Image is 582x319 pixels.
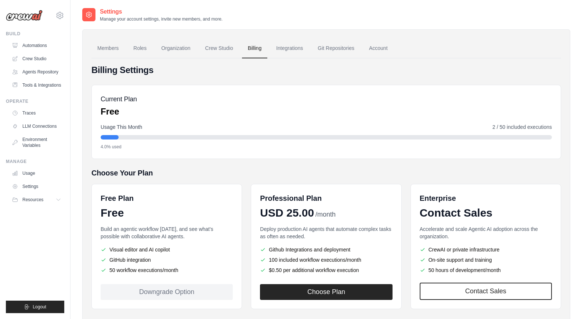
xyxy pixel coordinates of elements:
[420,256,552,264] li: On-site support and training
[6,301,64,313] button: Logout
[101,256,233,264] li: GitHub integration
[101,267,233,274] li: 50 workflow executions/month
[101,284,233,300] div: Downgrade Option
[9,53,64,65] a: Crew Studio
[9,134,64,151] a: Environment Variables
[260,225,392,240] p: Deploy production AI agents that automate complex tasks as often as needed.
[420,267,552,274] li: 50 hours of development/month
[312,39,360,58] a: Git Repositories
[199,39,239,58] a: Crew Studio
[260,256,392,264] li: 100 included workflow executions/month
[420,246,552,253] li: CrewAI or private infrastructure
[9,120,64,132] a: LLM Connections
[9,181,64,192] a: Settings
[9,194,64,206] button: Resources
[260,267,392,274] li: $0.50 per additional workflow execution
[420,283,552,300] a: Contact Sales
[6,10,43,21] img: Logo
[101,193,134,203] h6: Free Plan
[22,197,43,203] span: Resources
[315,210,336,220] span: /month
[91,64,561,76] h4: Billing Settings
[6,31,64,37] div: Build
[101,106,137,117] p: Free
[492,123,552,131] span: 2 / 50 included executions
[420,206,552,220] div: Contact Sales
[363,39,394,58] a: Account
[101,246,233,253] li: Visual editor and AI copilot
[260,246,392,253] li: Github Integrations and deployment
[101,225,233,240] p: Build an agentic workflow [DATE], and see what's possible with collaborative AI agents.
[101,123,142,131] span: Usage This Month
[127,39,152,58] a: Roles
[9,66,64,78] a: Agents Repository
[100,7,223,16] h2: Settings
[91,39,124,58] a: Members
[420,193,552,203] h6: Enterprise
[101,144,122,150] span: 4.0% used
[260,206,314,220] span: USD 25.00
[420,225,552,240] p: Accelerate and scale Agentic AI adoption across the organization.
[6,98,64,104] div: Operate
[9,167,64,179] a: Usage
[101,206,233,220] div: Free
[9,107,64,119] a: Traces
[260,284,392,300] button: Choose Plan
[270,39,309,58] a: Integrations
[6,159,64,164] div: Manage
[91,168,561,178] h5: Choose Your Plan
[260,193,322,203] h6: Professional Plan
[9,40,64,51] a: Automations
[155,39,196,58] a: Organization
[100,16,223,22] p: Manage your account settings, invite new members, and more.
[242,39,267,58] a: Billing
[101,94,137,104] h5: Current Plan
[33,304,46,310] span: Logout
[9,79,64,91] a: Tools & Integrations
